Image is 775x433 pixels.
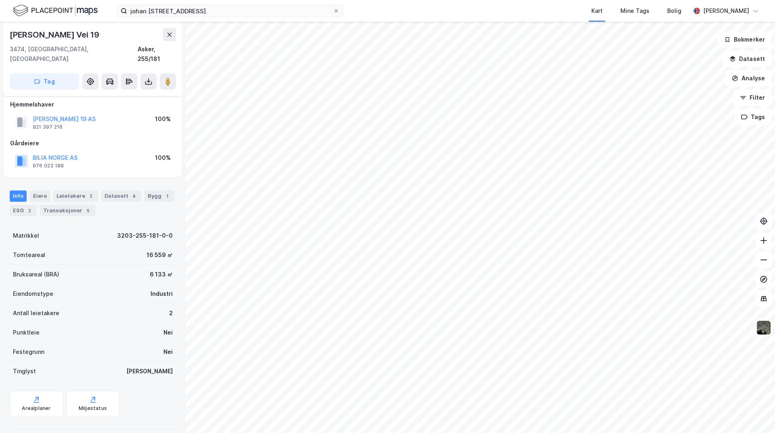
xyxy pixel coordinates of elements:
div: Eiendomstype [13,289,53,299]
div: Punktleie [13,328,40,337]
div: [PERSON_NAME] [703,6,749,16]
img: 9k= [756,320,771,335]
div: 2 [87,192,95,200]
button: Bokmerker [717,31,772,48]
div: 3474, [GEOGRAPHIC_DATA], [GEOGRAPHIC_DATA] [10,44,138,64]
div: 2 [25,207,34,215]
button: Datasett [723,51,772,67]
div: Leietakere [53,190,98,202]
div: 16 559 ㎡ [147,250,173,260]
div: Arealplaner [22,405,50,412]
div: Festegrunn [13,347,44,357]
div: 2 [169,308,173,318]
div: Industri [151,289,173,299]
div: 921 397 216 [33,124,63,130]
div: Tinglyst [13,366,36,376]
div: Tomteareal [13,250,45,260]
div: 100% [155,153,171,163]
div: Eiere [30,190,50,202]
div: Miljøstatus [79,405,107,412]
div: Nei [163,328,173,337]
button: Analyse [725,70,772,86]
div: Bygg [145,190,174,202]
div: [PERSON_NAME] [126,366,173,376]
div: Mine Tags [620,6,649,16]
div: Kart [591,6,603,16]
button: Tag [10,73,79,90]
div: [PERSON_NAME] Vei 19 [10,28,101,41]
div: 100% [155,114,171,124]
img: logo.f888ab2527a4732fd821a326f86c7f29.svg [13,4,98,18]
div: Gårdeiere [10,138,176,148]
div: Info [10,190,27,202]
div: 3203-255-181-0-0 [117,231,173,241]
div: Bolig [667,6,681,16]
iframe: Chat Widget [735,394,775,433]
div: Matrikkel [13,231,39,241]
div: Asker, 255/181 [138,44,176,64]
button: Tags [734,109,772,125]
div: Hjemmelshaver [10,100,176,109]
input: Søk på adresse, matrikkel, gårdeiere, leietakere eller personer [127,5,333,17]
div: 5 [84,207,92,215]
button: Filter [733,90,772,106]
div: Transaksjoner [40,205,95,216]
div: 1 [163,192,171,200]
div: Antall leietakere [13,308,59,318]
div: 4 [130,192,138,200]
div: Datasett [101,190,141,202]
div: Bruksareal (BRA) [13,270,59,279]
div: ESG [10,205,37,216]
div: 976 023 188 [33,163,64,169]
div: Nei [163,347,173,357]
div: Kontrollprogram for chat [735,394,775,433]
div: 6 133 ㎡ [150,270,173,279]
